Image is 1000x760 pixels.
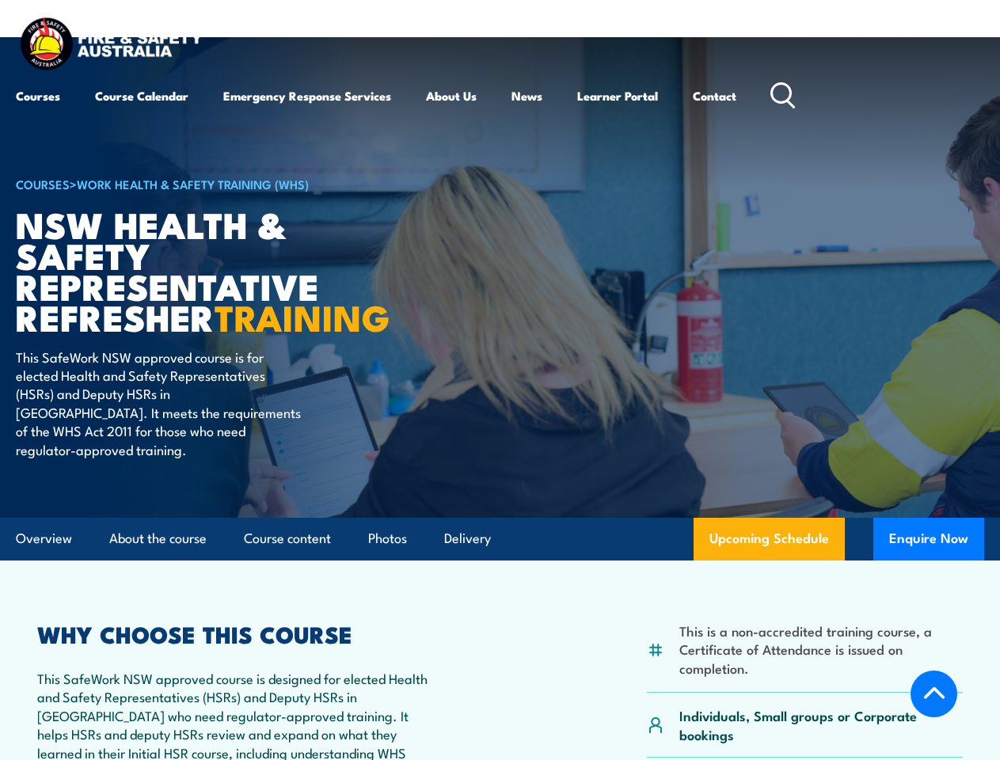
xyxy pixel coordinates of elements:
[16,77,60,115] a: Courses
[16,174,407,193] h6: >
[95,77,188,115] a: Course Calendar
[873,518,984,560] button: Enquire Now
[577,77,658,115] a: Learner Portal
[215,289,390,344] strong: TRAINING
[368,518,407,560] a: Photos
[16,348,305,458] p: This SafeWork NSW approved course is for elected Health and Safety Representatives (HSRs) and Dep...
[16,175,70,192] a: COURSES
[77,175,309,192] a: Work Health & Safety Training (WHS)
[679,621,963,677] li: This is a non-accredited training course, a Certificate of Attendance is issued on completion.
[694,518,845,560] a: Upcoming Schedule
[16,208,407,332] h1: NSW Health & Safety Representative Refresher
[444,518,491,560] a: Delivery
[679,706,963,743] p: Individuals, Small groups or Corporate bookings
[223,77,391,115] a: Emergency Response Services
[693,77,736,115] a: Contact
[16,518,72,560] a: Overview
[109,518,207,560] a: About the course
[37,623,439,644] h2: WHY CHOOSE THIS COURSE
[511,77,542,115] a: News
[426,77,477,115] a: About Us
[244,518,331,560] a: Course content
